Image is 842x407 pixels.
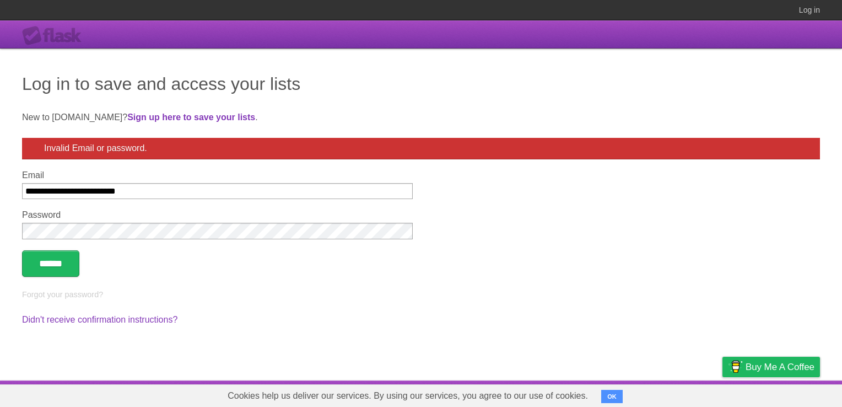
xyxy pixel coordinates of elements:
img: Buy me a coffee [728,357,743,376]
a: Forgot your password? [22,290,103,299]
a: Didn't receive confirmation instructions? [22,315,177,324]
a: About [576,383,599,404]
a: Buy me a coffee [722,357,820,377]
p: New to [DOMAIN_NAME]? . [22,111,820,124]
label: Password [22,210,413,220]
span: Cookies help us deliver our services. By using our services, you agree to our use of cookies. [217,385,599,407]
a: Sign up here to save your lists [127,113,255,122]
h1: Log in to save and access your lists [22,71,820,97]
button: OK [601,390,623,403]
a: Suggest a feature [751,383,820,404]
div: Flask [22,26,88,46]
label: Email [22,170,413,180]
span: Buy me a coffee [746,357,814,377]
div: Invalid Email or password. [22,138,820,159]
a: Terms [671,383,695,404]
a: Developers [612,383,657,404]
a: Privacy [708,383,737,404]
